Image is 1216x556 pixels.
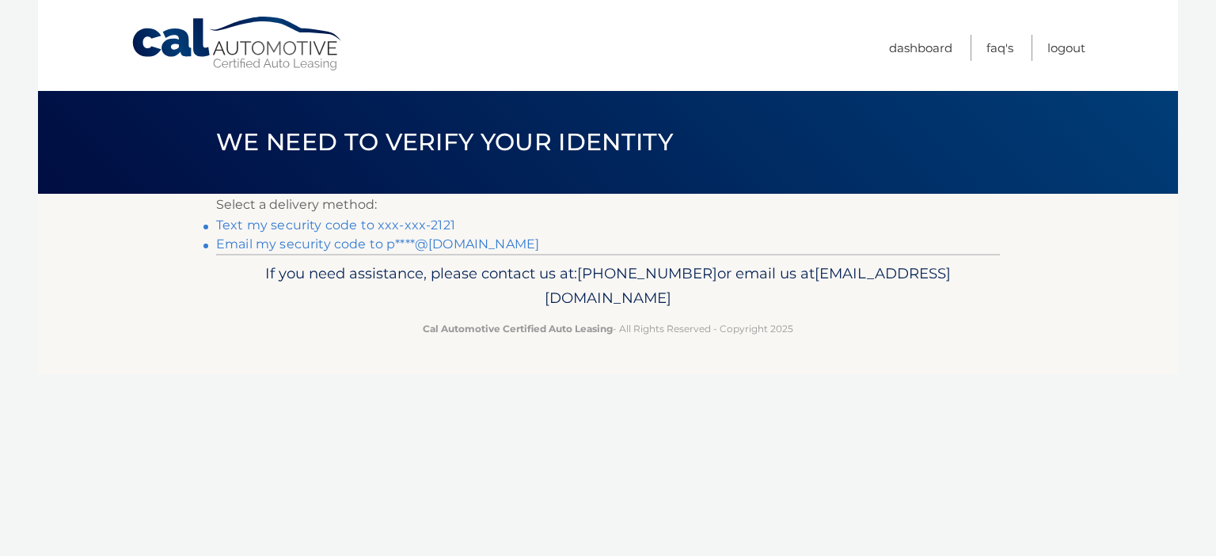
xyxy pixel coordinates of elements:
a: Dashboard [889,35,952,61]
a: Cal Automotive [131,16,344,72]
a: Text my security code to xxx-xxx-2121 [216,217,455,233]
span: We need to verify your identity [216,127,673,157]
a: Logout [1047,35,1085,61]
strong: Cal Automotive Certified Auto Leasing [423,323,613,335]
p: Select a delivery method: [216,194,1000,216]
a: FAQ's [986,35,1013,61]
a: Email my security code to p****@[DOMAIN_NAME] [216,236,539,252]
span: [PHONE_NUMBER] [577,264,717,282]
p: If you need assistance, please contact us at: or email us at [226,261,990,312]
p: - All Rights Reserved - Copyright 2025 [226,320,990,337]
